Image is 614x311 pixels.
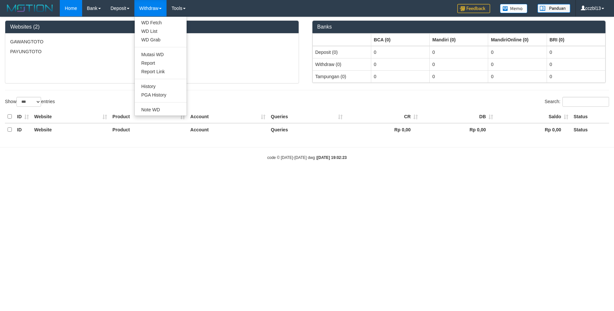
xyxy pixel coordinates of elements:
td: 0 [371,46,429,58]
a: Report [135,59,187,67]
a: PGA History [135,91,187,99]
p: GAWANGTOTO [10,38,294,45]
td: 0 [371,70,429,82]
td: 0 [488,58,547,70]
th: Rp 0,00 [496,123,571,136]
label: Search: [545,97,609,107]
a: History [135,82,187,91]
th: ID [14,110,32,123]
img: MOTION_logo.png [5,3,55,13]
th: Group: activate to sort column ascending [488,33,547,46]
th: Saldo [496,110,571,123]
img: panduan.png [537,4,570,13]
select: Showentries [16,97,41,107]
th: Rp 0,00 [345,123,421,136]
small: code © [DATE]-[DATE] dwg | [267,155,347,160]
td: 0 [430,46,488,58]
a: WD Grab [135,35,187,44]
p: PAYUNGTOTO [10,48,294,55]
th: Product [110,110,188,123]
td: 0 [488,70,547,82]
th: Rp 0,00 [421,123,496,136]
th: Product [110,123,188,136]
th: Queries [268,110,345,123]
th: Group: activate to sort column ascending [547,33,605,46]
th: Status [571,110,609,123]
td: Tampungan (0) [312,70,371,82]
h3: Websites (2) [10,24,294,30]
td: Withdraw (0) [312,58,371,70]
label: Show entries [5,97,55,107]
th: Group: activate to sort column ascending [312,33,371,46]
th: Website [32,110,110,123]
th: CR [345,110,421,123]
h3: Banks [317,24,601,30]
th: Website [32,123,110,136]
th: Account [188,110,268,123]
img: Button%20Memo.svg [500,4,528,13]
td: 0 [547,58,605,70]
th: Group: activate to sort column ascending [430,33,488,46]
strong: [DATE] 19:02:23 [317,155,347,160]
img: Feedback.jpg [457,4,490,13]
a: Mutasi WD [135,50,187,59]
input: Search: [562,97,609,107]
td: 0 [488,46,547,58]
th: Queries [268,123,345,136]
a: Report Link [135,67,187,76]
td: Deposit (0) [312,46,371,58]
a: WD List [135,27,187,35]
th: ID [14,123,32,136]
td: 0 [430,58,488,70]
th: DB [421,110,496,123]
td: 0 [547,46,605,58]
th: Group: activate to sort column ascending [371,33,429,46]
td: 0 [430,70,488,82]
th: Account [188,123,268,136]
td: 0 [371,58,429,70]
a: WD Fetch [135,18,187,27]
td: 0 [547,70,605,82]
a: Note WD [135,105,187,114]
th: Status [571,123,609,136]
